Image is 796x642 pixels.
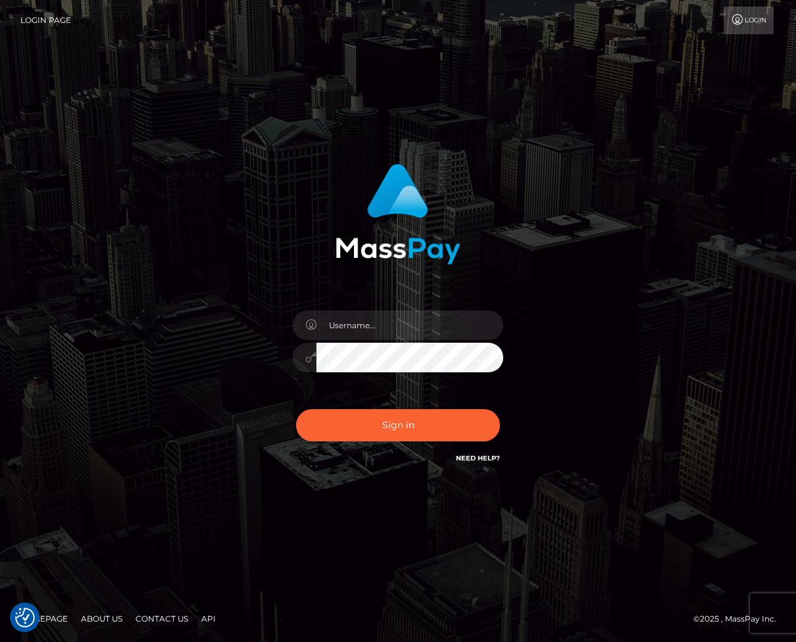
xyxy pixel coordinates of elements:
[14,608,73,629] a: Homepage
[20,7,71,34] a: Login Page
[693,612,786,626] div: © 2025 , MassPay Inc.
[456,454,500,462] a: Need Help?
[76,608,128,629] a: About Us
[296,409,500,441] button: Sign in
[336,164,460,264] img: MassPay Login
[15,608,35,628] img: Revisit consent button
[724,7,774,34] a: Login
[130,608,193,629] a: Contact Us
[196,608,221,629] a: API
[15,608,35,628] button: Consent Preferences
[316,310,503,340] input: Username...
